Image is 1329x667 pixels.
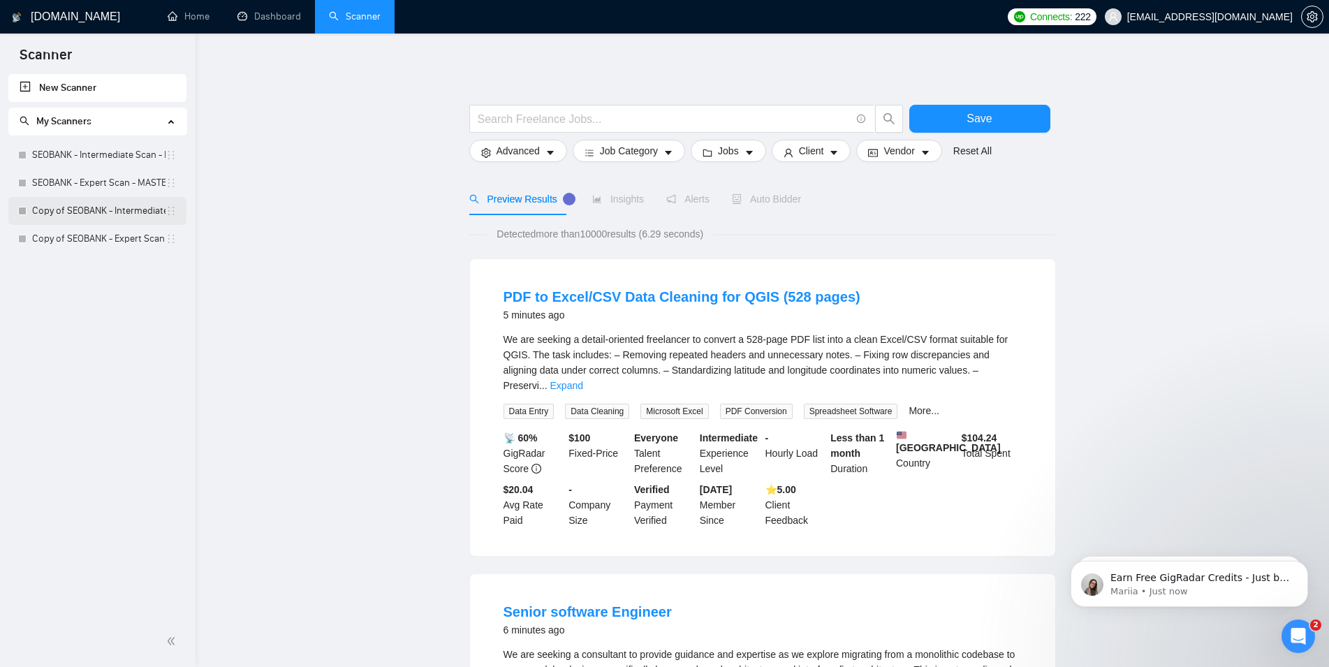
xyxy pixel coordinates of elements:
b: - [568,484,572,495]
a: SEOBANK - Intermediate Scan - MASTER [32,141,166,169]
span: setting [481,147,491,158]
span: holder [166,233,177,244]
img: upwork-logo.png [1014,11,1025,22]
span: robot [732,194,742,204]
span: ... [539,380,548,391]
b: $ 104.24 [962,432,997,444]
span: Job Category [600,143,658,159]
div: Hourly Load [763,430,828,476]
a: SEOBANK - Expert Scan - MASTER [32,169,166,197]
div: Experience Level [697,430,763,476]
span: holder [166,205,177,217]
button: userClientcaret-down [772,140,851,162]
span: double-left [166,634,180,648]
li: New Scanner [8,74,186,102]
button: idcardVendorcaret-down [856,140,941,162]
span: Advanced [497,143,540,159]
span: caret-down [545,147,555,158]
b: [DATE] [700,484,732,495]
div: Avg Rate Paid [501,482,566,528]
a: New Scanner [20,74,175,102]
span: Connects: [1030,9,1072,24]
span: Detected more than 10000 results (6.29 seconds) [487,226,713,242]
a: homeHome [168,10,210,22]
span: caret-down [920,147,930,158]
span: search [469,194,479,204]
b: Less than 1 month [830,432,884,459]
b: [GEOGRAPHIC_DATA] [896,430,1001,453]
span: caret-down [829,147,839,158]
b: $20.04 [504,484,534,495]
span: caret-down [663,147,673,158]
div: Fixed-Price [566,430,631,476]
span: My Scanners [20,115,91,127]
div: Total Spent [959,430,1025,476]
li: Copy of SEOBANK - Intermediate Scan - Home Services [8,197,186,225]
div: Talent Preference [631,430,697,476]
div: Duration [828,430,893,476]
div: Client Feedback [763,482,828,528]
li: SEOBANK - Intermediate Scan - MASTER [8,141,186,169]
div: Tooltip anchor [563,193,575,205]
a: searchScanner [329,10,381,22]
button: search [875,105,903,133]
b: 📡 60% [504,432,538,444]
img: logo [12,6,22,29]
button: Save [909,105,1050,133]
span: Alerts [666,193,710,205]
span: PDF Conversion [720,404,793,419]
div: Payment Verified [631,482,697,528]
span: notification [666,194,676,204]
span: Save [967,110,992,127]
span: Vendor [883,143,914,159]
span: search [876,112,902,125]
b: ⭐️ 5.00 [765,484,796,495]
b: - [765,432,769,444]
span: setting [1302,11,1323,22]
button: settingAdvancedcaret-down [469,140,567,162]
span: Preview Results [469,193,570,205]
span: Data Entry [504,404,555,419]
div: 5 minutes ago [504,307,860,323]
span: search [20,116,29,126]
div: Company Size [566,482,631,528]
b: Intermediate [700,432,758,444]
span: Client [799,143,824,159]
li: Copy of SEOBANK - Expert Scan - Professional Services [8,225,186,253]
a: Copy of SEOBANK - Intermediate Scan - Home Services [32,197,166,225]
span: Data Cleaning [565,404,629,419]
div: GigRadar Score [501,430,566,476]
a: PDF to Excel/CSV Data Cleaning for QGIS (528 pages) [504,289,860,305]
button: barsJob Categorycaret-down [573,140,685,162]
span: area-chart [592,194,602,204]
span: folder [703,147,712,158]
button: setting [1301,6,1323,28]
b: Verified [634,484,670,495]
img: 🇺🇸 [897,430,906,440]
span: We are seeking a detail-oriented freelancer to convert a 528-page PDF list into a clean Excel/CSV... [504,334,1008,391]
div: 6 minutes ago [504,622,672,638]
a: Copy of SEOBANK - Expert Scan - Professional Services [32,225,166,253]
span: idcard [868,147,878,158]
span: holder [166,149,177,161]
b: Everyone [634,432,678,444]
li: SEOBANK - Expert Scan - MASTER [8,169,186,197]
span: Insights [592,193,644,205]
input: Search Freelance Jobs... [478,110,851,128]
a: setting [1301,11,1323,22]
a: More... [909,405,939,416]
span: My Scanners [36,115,91,127]
span: user [1108,12,1118,22]
b: $ 100 [568,432,590,444]
span: info-circle [857,115,866,124]
span: caret-down [744,147,754,158]
button: folderJobscaret-down [691,140,766,162]
span: holder [166,177,177,189]
a: dashboardDashboard [237,10,301,22]
span: Spreadsheet Software [804,404,898,419]
a: Expand [550,380,583,391]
